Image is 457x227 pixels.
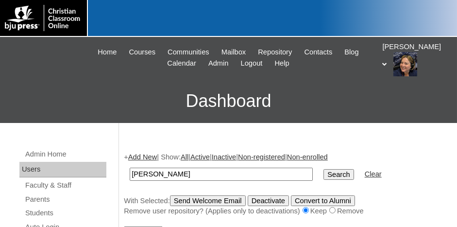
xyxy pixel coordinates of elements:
[124,47,160,58] a: Courses
[217,47,251,58] a: Mailbox
[291,195,355,206] input: Convert to Alumni
[248,195,289,206] input: Deactivate
[323,169,354,180] input: Search
[24,193,106,206] a: Parents
[208,58,229,69] span: Admin
[383,42,448,76] div: [PERSON_NAME]
[299,47,337,58] a: Contacts
[241,58,263,69] span: Logout
[124,206,447,216] div: Remove user repository? (Applies only to deactivations) Keep Remove
[167,58,196,69] span: Calendar
[5,79,452,123] h3: Dashboard
[130,168,313,181] input: Search
[270,58,294,69] a: Help
[238,153,285,161] a: Non-registered
[190,153,210,161] a: Active
[304,47,332,58] span: Contacts
[274,58,289,69] span: Help
[344,47,358,58] span: Blog
[236,58,268,69] a: Logout
[170,195,246,206] input: Send Welcome Email
[124,195,447,216] div: With Selected:
[365,170,382,178] a: Clear
[258,47,292,58] span: Repository
[128,153,157,161] a: Add New
[253,47,297,58] a: Repository
[287,153,328,161] a: Non-enrolled
[162,58,201,69] a: Calendar
[212,153,237,161] a: Inactive
[93,47,121,58] a: Home
[221,47,246,58] span: Mailbox
[124,152,447,216] div: + | Show: | | | |
[24,148,106,160] a: Admin Home
[19,162,106,177] div: Users
[163,47,214,58] a: Communities
[98,47,117,58] span: Home
[339,47,363,58] a: Blog
[203,58,234,69] a: Admin
[129,47,155,58] span: Courses
[24,179,106,192] a: Faculty & Staff
[393,52,417,76] img: Evelyn Torres-Lopez
[24,207,106,219] a: Students
[181,153,188,161] a: All
[168,47,209,58] span: Communities
[5,5,82,31] img: logo-white.png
